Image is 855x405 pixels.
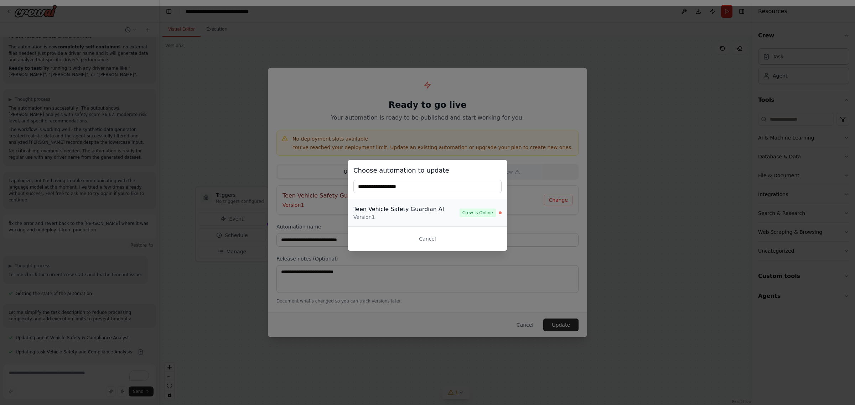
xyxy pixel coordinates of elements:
span: Crew is Online [460,209,496,217]
button: Teen Vehicle Safety Guardian AIVersion1Crew is Online [348,199,507,226]
h3: Choose automation to update [353,165,502,175]
div: Teen Vehicle Safety Guardian AI [353,205,460,214]
button: Cancel [353,232,502,245]
div: Version 1 [353,214,460,221]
